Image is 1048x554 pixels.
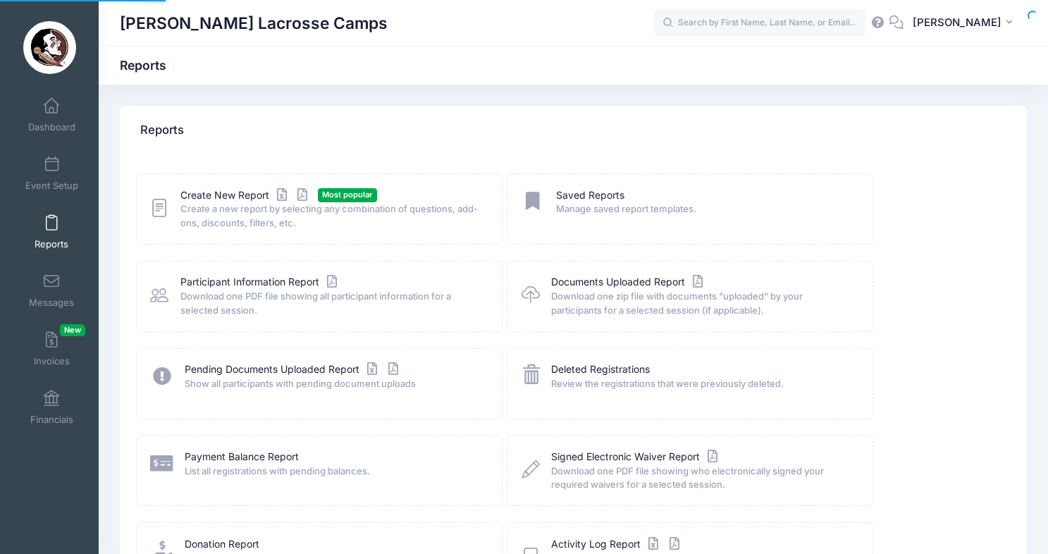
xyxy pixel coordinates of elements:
[18,324,85,374] a: InvoicesNew
[180,290,483,317] span: Download one PDF file showing all participant information for a selected session.
[18,266,85,315] a: Messages
[18,207,85,257] a: Reports
[60,324,85,336] span: New
[28,121,75,133] span: Dashboard
[551,377,854,391] span: Review the registrations that were previously deleted.
[120,58,178,73] h1: Reports
[18,149,85,198] a: Event Setup
[551,362,650,377] a: Deleted Registrations
[185,464,483,479] span: List all registrations with pending balances.
[25,180,78,192] span: Event Setup
[185,450,299,464] a: Payment Balance Report
[185,362,402,377] a: Pending Documents Uploaded Report
[551,290,854,317] span: Download one zip file with documents "uploaded" by your participants for a selected session (if a...
[904,7,1027,39] button: [PERSON_NAME]
[318,188,377,202] span: Most popular
[34,355,70,367] span: Invoices
[185,377,483,391] span: Show all participants with pending document uploads
[551,537,683,552] a: Activity Log Report
[120,7,388,39] h1: [PERSON_NAME] Lacrosse Camps
[23,21,76,74] img: Sara Tisdale Lacrosse Camps
[35,238,68,250] span: Reports
[551,275,706,290] a: Documents Uploaded Report
[18,383,85,432] a: Financials
[180,275,340,290] a: Participant Information Report
[556,188,624,203] a: Saved Reports
[140,111,184,151] h4: Reports
[654,9,865,37] input: Search by First Name, Last Name, or Email...
[180,188,312,203] a: Create New Report
[185,537,259,552] a: Donation Report
[556,202,855,216] span: Manage saved report templates.
[29,297,74,309] span: Messages
[18,90,85,140] a: Dashboard
[913,15,1001,30] span: [PERSON_NAME]
[551,464,854,492] span: Download one PDF file showing who electronically signed your required waivers for a selected sess...
[551,450,721,464] a: Signed Electronic Waiver Report
[30,414,73,426] span: Financials
[180,202,483,230] span: Create a new report by selecting any combination of questions, add-ons, discounts, filters, etc.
